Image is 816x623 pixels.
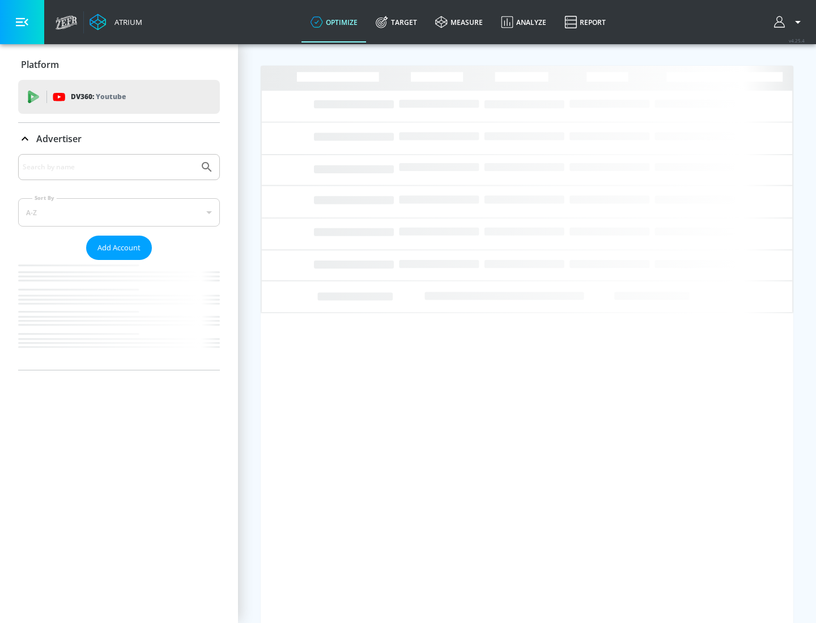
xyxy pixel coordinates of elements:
p: Advertiser [36,133,82,145]
a: Report [555,2,615,42]
input: Search by name [23,160,194,174]
span: v 4.25.4 [789,37,805,44]
a: optimize [301,2,367,42]
span: Add Account [97,241,141,254]
div: A-Z [18,198,220,227]
div: Advertiser [18,123,220,155]
a: Analyze [492,2,555,42]
label: Sort By [32,194,57,202]
div: Platform [18,49,220,80]
p: Youtube [96,91,126,103]
div: Atrium [110,17,142,27]
div: Advertiser [18,154,220,370]
a: Atrium [90,14,142,31]
p: Platform [21,58,59,71]
div: DV360: Youtube [18,80,220,114]
button: Add Account [86,236,152,260]
a: measure [426,2,492,42]
a: Target [367,2,426,42]
p: DV360: [71,91,126,103]
nav: list of Advertiser [18,260,220,370]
